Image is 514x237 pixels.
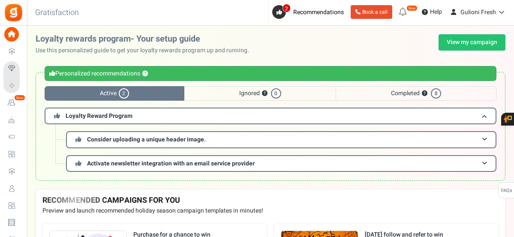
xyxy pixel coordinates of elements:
[336,86,496,101] span: Completed
[293,8,344,17] span: Recommendations
[142,71,148,77] button: ?
[42,207,499,215] p: Preview and launch recommended holiday season campaign templates in minutes!
[418,5,445,19] a: Help
[262,91,268,96] button: ?
[184,86,336,101] span: Ignored
[87,159,255,168] span: Activate newsletter integration with an email service provider
[501,183,512,199] span: FAQs
[87,135,206,144] span: Consider uploading a unique header image.
[460,8,496,17] span: Gulioni Fresh
[422,91,427,96] button: ?
[45,86,184,101] span: Active
[431,88,441,99] span: 8
[283,4,291,12] span: 2
[66,111,132,120] span: Loyalty Reward Program
[4,3,23,22] img: Gratisfaction
[406,5,418,11] em: New
[36,46,256,55] p: Use this personalized guide to get your loyalty rewards program up and running.
[439,34,505,51] a: View my campaign
[271,88,281,99] span: 0
[351,5,392,19] a: Book a call
[26,4,88,21] h3: Gratisfaction
[42,196,499,205] h4: RECOMMENDED CAMPAIGNS FOR YOU
[272,5,347,19] a: 2 Recommendations
[428,8,442,16] span: Help
[45,66,496,81] div: Personalized recommendations
[14,95,25,101] em: New
[119,88,129,99] span: 2
[3,96,23,110] a: New
[36,34,256,44] h2: Loyalty rewards program- Your setup guide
